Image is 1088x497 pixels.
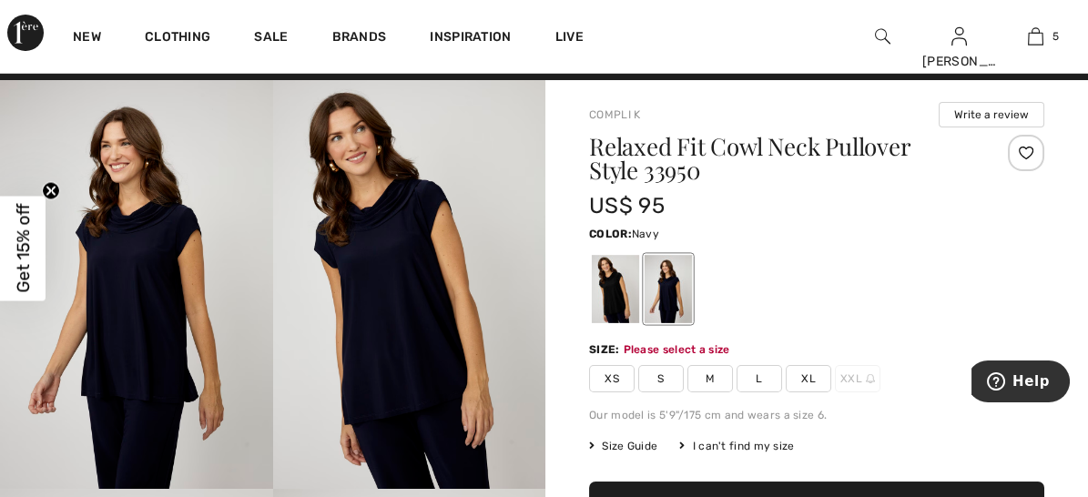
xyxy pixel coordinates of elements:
[13,204,34,293] span: Get 15% off
[589,135,969,182] h1: Relaxed Fit Cowl Neck Pullover Style 33950
[624,341,730,358] div: Please select a size
[875,25,890,47] img: search the website
[998,25,1073,47] a: 5
[922,52,997,71] div: [PERSON_NAME]
[145,29,210,48] a: Clothing
[951,27,967,45] a: Sign In
[866,374,875,383] img: ring-m.svg
[589,341,624,358] div: Size:
[1028,25,1043,47] img: My Bag
[332,29,387,48] a: Brands
[589,365,635,392] span: XS
[835,365,880,392] span: XXL
[592,255,639,323] div: Black
[687,365,733,392] span: M
[589,193,665,218] span: US$ 95
[430,29,511,48] span: Inspiration
[939,102,1044,127] button: Write a review
[254,29,288,48] a: Sale
[786,365,831,392] span: XL
[589,438,657,454] span: Size Guide
[1052,28,1059,45] span: 5
[589,407,1044,423] div: Our model is 5'9"/175 cm and wears a size 6.
[7,15,44,51] img: 1ère Avenue
[273,80,546,489] img: Relaxed Fit Cowl Neck Pullover Style 33950. 2
[589,228,632,240] span: Color:
[638,365,684,392] span: S
[971,360,1070,406] iframe: Opens a widget where you can find more information
[42,182,60,200] button: Close teaser
[632,228,659,240] span: Navy
[555,27,584,46] a: Live
[589,108,640,121] a: Compli K
[737,365,782,392] span: L
[73,29,101,48] a: New
[679,438,794,454] div: I can't find my size
[645,255,692,323] div: Navy
[951,25,967,47] img: My Info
